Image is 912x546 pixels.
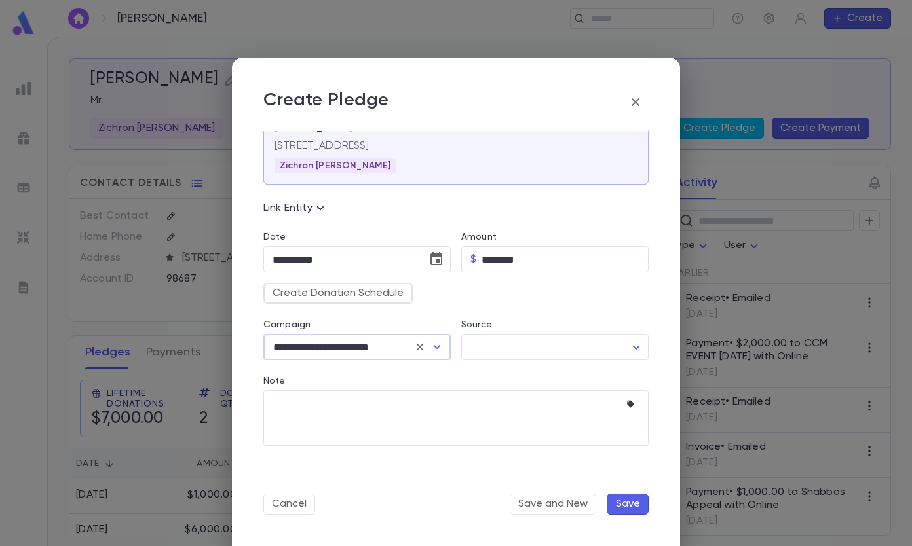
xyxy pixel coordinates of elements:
label: Source [461,319,492,330]
button: Save [607,494,649,515]
p: $ [470,253,476,266]
p: [STREET_ADDRESS] [275,139,637,153]
p: Link Entity [263,200,328,216]
label: Amount [461,232,497,242]
label: Date [263,232,451,242]
p: Create Pledge [263,89,389,115]
button: Clear [411,338,429,356]
button: Cancel [263,494,315,515]
button: Save and New [510,494,596,515]
span: Zichron [PERSON_NAME] [275,160,396,171]
label: Note [263,376,286,386]
button: Create Donation Schedule [263,283,413,304]
button: Open [428,338,446,356]
div: ​ [461,335,649,360]
label: Campaign [263,319,311,330]
button: Choose date, selected date is Sep 10, 2025 [423,246,449,272]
